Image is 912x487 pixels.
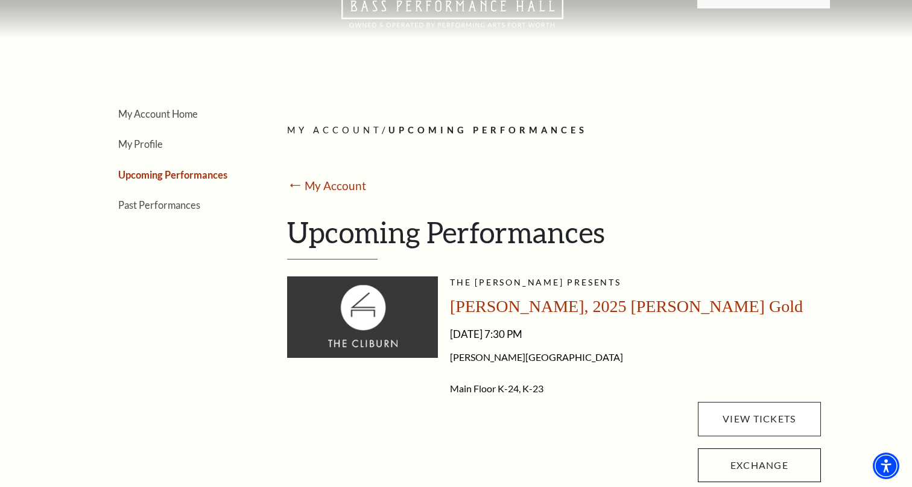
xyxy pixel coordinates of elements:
[450,297,803,316] span: [PERSON_NAME], 2025 [PERSON_NAME] Gold
[287,177,303,195] mark: ⭠
[287,215,821,259] h1: Upcoming Performances
[118,138,163,150] a: My Profile
[118,108,198,119] a: My Account Home
[388,125,587,135] span: Upcoming Performances
[118,169,227,180] a: Upcoming Performances
[698,402,821,436] a: View Tickets
[450,277,621,287] span: The [PERSON_NAME] presents
[873,453,899,479] div: Accessibility Menu
[287,125,382,135] span: My Account
[118,199,200,211] a: Past Performances
[287,123,821,138] p: /
[698,448,821,482] a: Exchange
[450,325,821,344] span: [DATE] 7:30 PM
[305,179,366,193] a: My Account
[450,383,496,394] span: Main Floor
[450,351,821,363] span: [PERSON_NAME][GEOGRAPHIC_DATA]
[498,383,543,394] span: K-24, K-23
[287,276,438,357] img: Logo featuring a stylized piano icon within a circle, accompanied by the text "THE CLIBURN" below...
